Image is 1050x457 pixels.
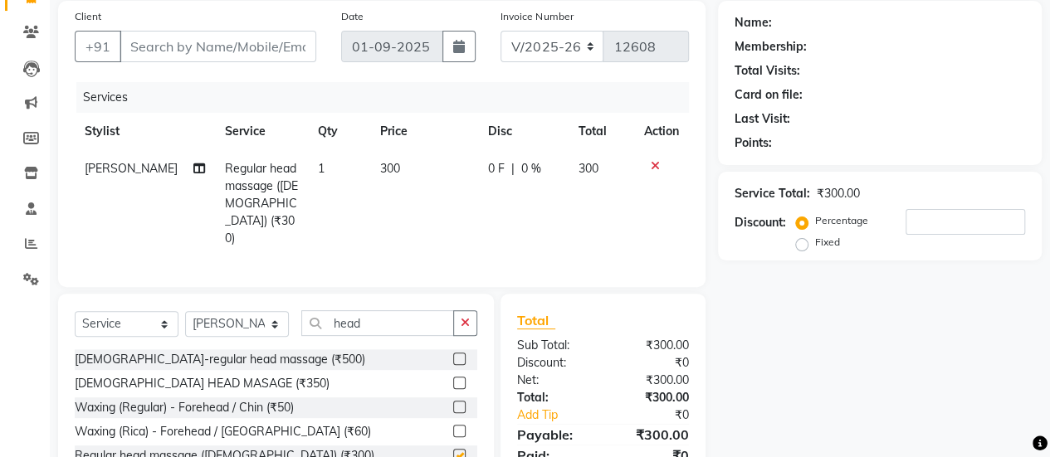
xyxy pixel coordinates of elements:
[488,160,505,177] span: 0 F
[815,213,868,228] label: Percentage
[815,235,840,250] label: Fixed
[225,161,298,246] span: Regular head massage ([DEMOGRAPHIC_DATA]) (₹300)
[634,113,689,150] th: Action
[120,31,316,62] input: Search by Name/Mobile/Email/Code
[505,389,603,406] div: Total:
[505,354,603,372] div: Discount:
[85,161,178,176] span: [PERSON_NAME]
[75,375,330,392] div: [DEMOGRAPHIC_DATA] HEAD MASAGE (₹350)
[215,113,308,150] th: Service
[603,337,701,354] div: ₹300.00
[521,160,541,177] span: 0 %
[75,9,101,24] label: Client
[735,110,790,128] div: Last Visit:
[308,113,370,150] th: Qty
[511,160,515,177] span: |
[318,161,325,176] span: 1
[370,113,478,150] th: Price
[505,425,603,445] div: Payable:
[75,423,371,440] div: Waxing (Rica) - Forehead / [GEOGRAPHIC_DATA] (₹60)
[735,214,786,231] div: Discount:
[735,38,807,56] div: Membership:
[380,161,400,176] span: 300
[505,337,603,354] div: Sub Total:
[735,185,810,202] div: Service Total:
[75,113,215,150] th: Stylist
[817,185,860,202] div: ₹300.00
[568,113,634,150] th: Total
[735,86,803,104] div: Card on file:
[603,354,701,372] div: ₹0
[505,406,619,424] a: Add Tip
[603,372,701,389] div: ₹300.00
[76,82,701,113] div: Services
[517,312,555,329] span: Total
[735,14,772,32] div: Name:
[75,31,121,62] button: +91
[501,9,573,24] label: Invoice Number
[603,425,701,445] div: ₹300.00
[505,372,603,389] div: Net:
[301,310,454,336] input: Search or Scan
[341,9,364,24] label: Date
[735,62,800,80] div: Total Visits:
[603,389,701,406] div: ₹300.00
[578,161,598,176] span: 300
[75,399,294,416] div: Waxing (Regular) - Forehead / Chin (₹50)
[619,406,701,424] div: ₹0
[75,351,365,368] div: [DEMOGRAPHIC_DATA]-regular head massage (₹500)
[478,113,568,150] th: Disc
[735,134,772,152] div: Points:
